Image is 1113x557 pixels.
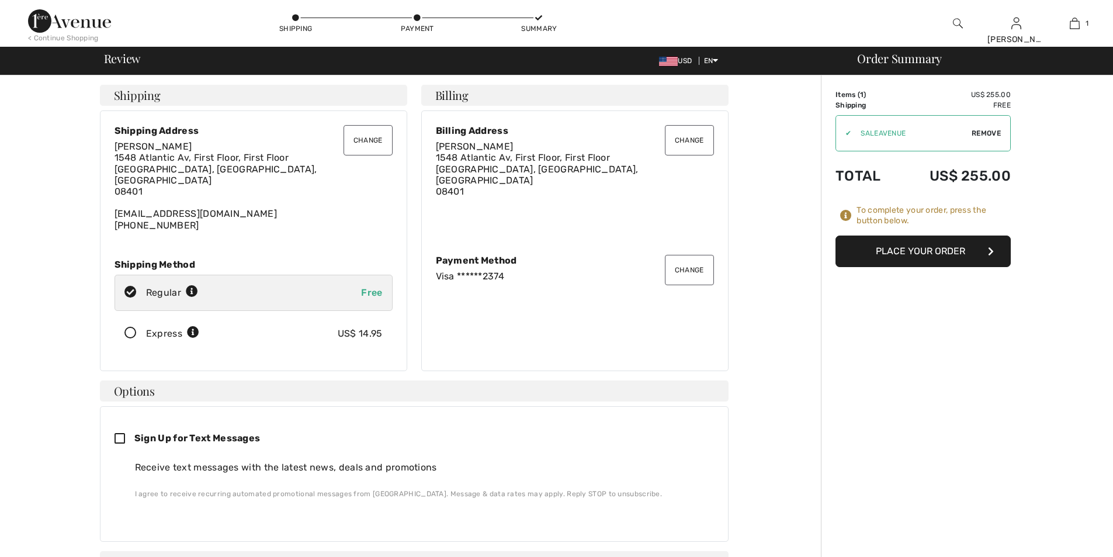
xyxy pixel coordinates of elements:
[851,116,972,151] input: Promo code
[146,286,198,300] div: Regular
[659,57,678,66] img: US Dollar
[521,23,556,34] div: Summary
[436,152,639,197] span: 1548 Atlantic Av, First Floor, First Floor [GEOGRAPHIC_DATA], [GEOGRAPHIC_DATA], [GEOGRAPHIC_DATA...
[835,156,898,196] td: Total
[898,89,1011,100] td: US$ 255.00
[115,152,317,197] span: 1548 Atlantic Av, First Floor, First Floor [GEOGRAPHIC_DATA], [GEOGRAPHIC_DATA], [GEOGRAPHIC_DATA...
[400,23,435,34] div: Payment
[1011,18,1021,29] a: Sign In
[100,380,729,402] h4: Options
[1070,16,1080,30] img: My Bag
[665,255,714,285] button: Change
[338,327,383,341] div: US$ 14.95
[972,128,1001,139] span: Remove
[115,125,393,136] div: Shipping Address
[835,236,1011,267] button: Place Your Order
[860,91,864,99] span: 1
[659,57,696,65] span: USD
[135,461,705,475] div: Receive text messages with the latest news, deals and promotions
[898,100,1011,110] td: Free
[104,53,141,64] span: Review
[665,125,714,155] button: Change
[114,89,161,101] span: Shipping
[836,128,851,139] div: ✔
[436,255,714,266] div: Payment Method
[435,89,469,101] span: Billing
[987,33,1045,46] div: [PERSON_NAME]
[1011,16,1021,30] img: My Info
[704,57,719,65] span: EN
[436,125,714,136] div: Billing Address
[835,89,898,100] td: Items ( )
[146,327,199,341] div: Express
[135,489,705,499] div: I agree to receive recurring automated promotional messages from [GEOGRAPHIC_DATA]. Message & dat...
[28,33,99,43] div: < Continue Shopping
[1046,16,1103,30] a: 1
[344,125,393,155] button: Change
[134,433,261,444] span: Sign Up for Text Messages
[953,16,963,30] img: search the website
[361,287,382,298] span: Free
[115,259,393,270] div: Shipping Method
[436,141,514,152] span: [PERSON_NAME]
[1086,18,1088,29] span: 1
[857,205,1011,226] div: To complete your order, press the button below.
[115,141,192,152] span: [PERSON_NAME]
[115,141,393,231] div: [EMAIL_ADDRESS][DOMAIN_NAME] [PHONE_NUMBER]
[835,100,898,110] td: Shipping
[278,23,313,34] div: Shipping
[898,156,1011,196] td: US$ 255.00
[843,53,1106,64] div: Order Summary
[28,9,111,33] img: 1ère Avenue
